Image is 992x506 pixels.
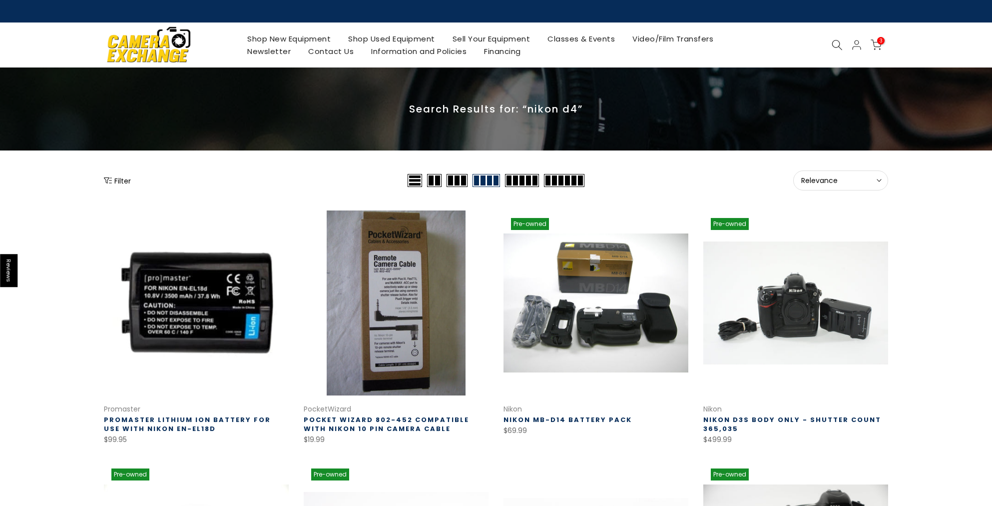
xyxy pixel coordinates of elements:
div: $19.99 [304,433,489,446]
a: Nikon [703,404,722,414]
a: Nikon [503,404,522,414]
a: Nikon D3S Body Only - Shutter Count 365,035 [703,415,881,433]
button: Show filters [104,175,131,185]
a: Shop Used Equipment [340,32,444,45]
a: Shop New Equipment [239,32,340,45]
a: Sell Your Equipment [444,32,539,45]
a: Information and Policies [363,45,476,57]
a: PocketWizard [304,404,351,414]
div: $69.99 [503,424,688,437]
p: Search Results for: “nikon d4” [104,102,888,115]
a: Nikon MB-D14 Battery pack [503,415,632,424]
span: 3 [877,37,885,44]
a: 3 [871,39,882,50]
a: Pocket Wizard 802-452 Compatible with Nikon 10 Pin Camera Cable [304,415,469,433]
a: Promaster [104,404,140,414]
span: Relevance [801,176,880,185]
a: Financing [476,45,530,57]
a: Contact Us [300,45,363,57]
button: Relevance [793,170,888,190]
a: Promaster Lithium Ion Battery for use with Nikon EN-EL18d [104,415,271,433]
a: Newsletter [239,45,300,57]
div: $499.99 [703,433,888,446]
a: Classes & Events [539,32,624,45]
a: Video/Film Transfers [624,32,722,45]
div: $99.95 [104,433,289,446]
